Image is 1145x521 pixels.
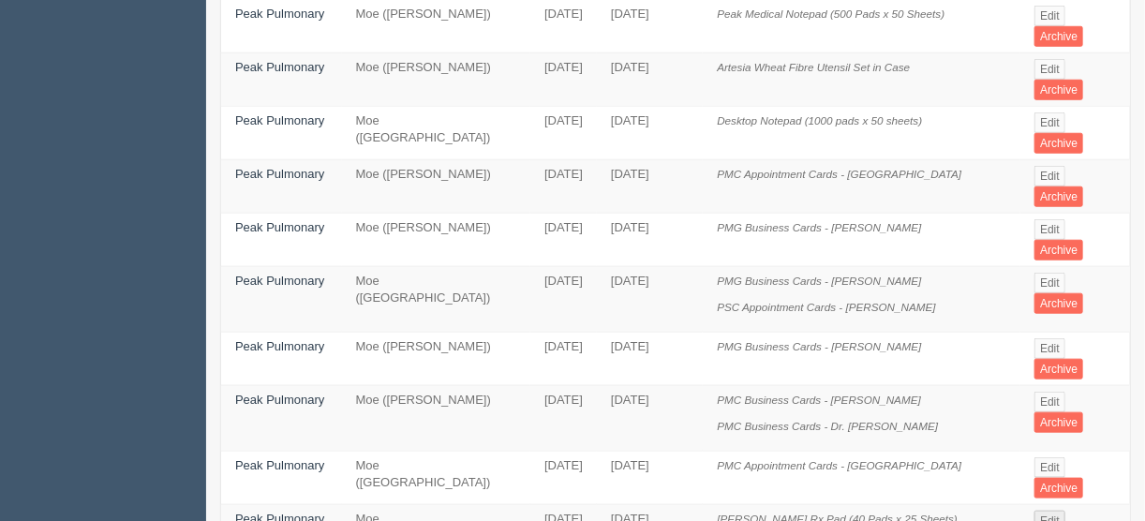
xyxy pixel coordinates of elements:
[342,52,531,106] td: Moe ([PERSON_NAME])
[530,213,597,266] td: [DATE]
[717,459,961,471] i: PMC Appointment Cards - [GEOGRAPHIC_DATA]
[717,420,938,432] i: PMC Business Cards - Dr. [PERSON_NAME]
[597,451,703,504] td: [DATE]
[597,52,703,106] td: [DATE]
[717,7,944,20] i: Peak Medical Notepad (500 Pads x 50 Sheets)
[1034,338,1065,359] a: Edit
[597,266,703,332] td: [DATE]
[1034,359,1083,380] a: Archive
[597,213,703,266] td: [DATE]
[717,394,921,406] i: PMC Business Cards - [PERSON_NAME]
[235,167,324,181] a: Peak Pulmonary
[235,7,324,21] a: Peak Pulmonary
[235,60,324,74] a: Peak Pulmonary
[597,332,703,385] td: [DATE]
[1034,457,1065,478] a: Edit
[342,451,531,504] td: Moe ([GEOGRAPHIC_DATA])
[717,168,961,180] i: PMC Appointment Cards - [GEOGRAPHIC_DATA]
[717,221,921,233] i: PMG Business Cards - [PERSON_NAME]
[530,106,597,159] td: [DATE]
[342,266,531,332] td: Moe ([GEOGRAPHIC_DATA])
[717,114,922,127] i: Desktop Notepad (1000 pads x 50 sheets)
[342,332,531,385] td: Moe ([PERSON_NAME])
[235,220,324,234] a: Peak Pulmonary
[1034,186,1083,207] a: Archive
[342,106,531,159] td: Moe ([GEOGRAPHIC_DATA])
[1034,59,1065,80] a: Edit
[1034,112,1065,133] a: Edit
[530,385,597,451] td: [DATE]
[235,274,324,288] a: Peak Pulmonary
[1034,133,1083,154] a: Archive
[1034,273,1065,293] a: Edit
[530,266,597,332] td: [DATE]
[530,52,597,106] td: [DATE]
[530,332,597,385] td: [DATE]
[597,159,703,213] td: [DATE]
[1034,240,1083,260] a: Archive
[342,385,531,451] td: Moe ([PERSON_NAME])
[717,340,921,352] i: PMG Business Cards - [PERSON_NAME]
[717,61,910,73] i: Artesia Wheat Fibre Utensil Set in Case
[235,393,324,407] a: Peak Pulmonary
[1034,412,1083,433] a: Archive
[1034,26,1083,47] a: Archive
[342,213,531,266] td: Moe ([PERSON_NAME])
[530,159,597,213] td: [DATE]
[1034,219,1065,240] a: Edit
[235,113,324,127] a: Peak Pulmonary
[530,451,597,504] td: [DATE]
[717,275,921,287] i: PMG Business Cards - [PERSON_NAME]
[1034,166,1065,186] a: Edit
[342,159,531,213] td: Moe ([PERSON_NAME])
[1034,392,1065,412] a: Edit
[1034,6,1065,26] a: Edit
[235,339,324,353] a: Peak Pulmonary
[1034,293,1083,314] a: Archive
[717,301,935,313] i: PSC Appointment Cards - [PERSON_NAME]
[1034,478,1083,499] a: Archive
[597,106,703,159] td: [DATE]
[235,458,324,472] a: Peak Pulmonary
[1034,80,1083,100] a: Archive
[597,385,703,451] td: [DATE]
